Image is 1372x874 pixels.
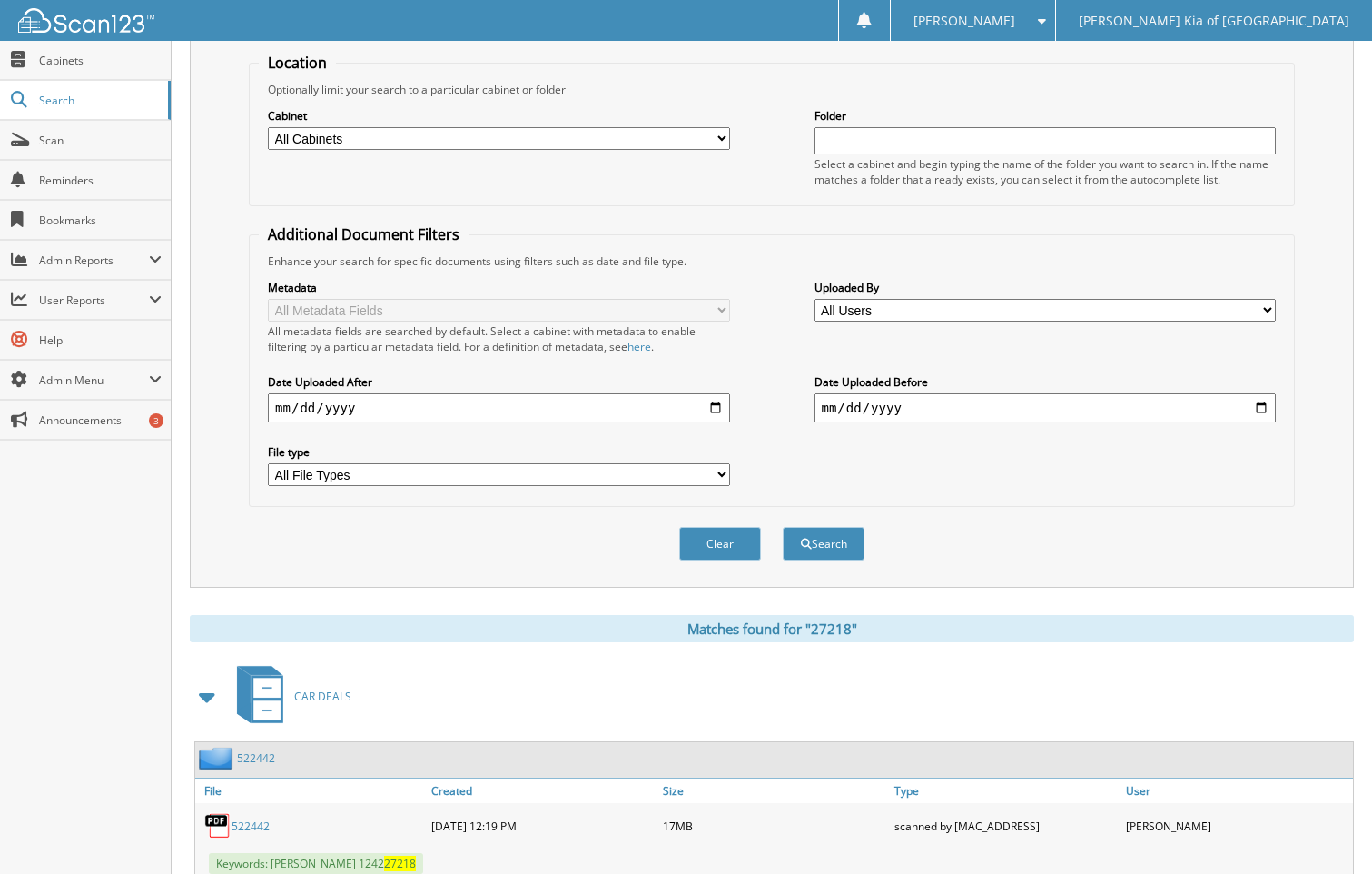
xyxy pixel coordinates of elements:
a: Created [427,779,658,803]
span: Announcements [39,412,162,428]
span: Keywords: [PERSON_NAME] 1242 [209,853,423,874]
input: start [268,393,729,422]
div: Enhance your search for specific documents using filters such as date and file type. [259,253,1285,269]
div: 17MB [658,808,890,844]
label: Metadata [268,280,729,295]
img: PDF.png [204,812,232,839]
span: [PERSON_NAME] [913,15,1015,26]
a: CAR DEALS [226,660,351,732]
span: CAR DEALS [294,689,351,704]
span: Help [39,333,162,348]
span: User Reports [39,293,149,308]
a: User [1121,779,1353,803]
span: [PERSON_NAME] Kia of [GEOGRAPHIC_DATA] [1079,15,1349,26]
label: File type [268,444,729,460]
div: scanned by [MAC_ADDRESS] [890,808,1121,844]
span: Reminders [39,173,162,188]
div: [DATE] 12:19 PM [427,808,658,844]
span: Bookmarks [39,213,162,228]
button: Search [783,527,864,561]
div: Optionally limit your search to a particular cabinet or folder [259,82,1285,97]
span: Cabinets [39,53,162,68]
a: here [627,339,651,354]
a: File [195,779,427,803]
div: 3 [149,413,163,428]
label: Date Uploaded After [268,374,729,390]
div: Matches found for "27218" [190,615,1354,642]
span: Admin Reports [39,253,149,268]
iframe: Chat Widget [1281,787,1372,874]
a: 522442 [232,819,270,834]
a: Type [890,779,1121,803]
label: Uploaded By [814,280,1276,295]
span: 27218 [384,856,416,871]
label: Date Uploaded Before [814,374,1276,390]
span: Scan [39,133,162,148]
label: Cabinet [268,108,729,124]
span: Admin Menu [39,372,149,388]
div: Select a cabinet and begin typing the name of the folder you want to search in. If the name match... [814,156,1276,187]
div: All metadata fields are searched by default. Select a cabinet with metadata to enable filtering b... [268,323,729,354]
button: Clear [679,527,761,561]
div: [PERSON_NAME] [1121,808,1353,844]
input: end [814,393,1276,422]
img: scan123-logo-white.svg [18,8,154,33]
a: Size [658,779,890,803]
legend: Additional Document Filters [259,224,469,244]
img: folder2.png [199,747,237,770]
legend: Location [259,53,336,73]
span: Search [39,93,159,108]
a: 522442 [237,750,275,766]
label: Folder [814,108,1276,124]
